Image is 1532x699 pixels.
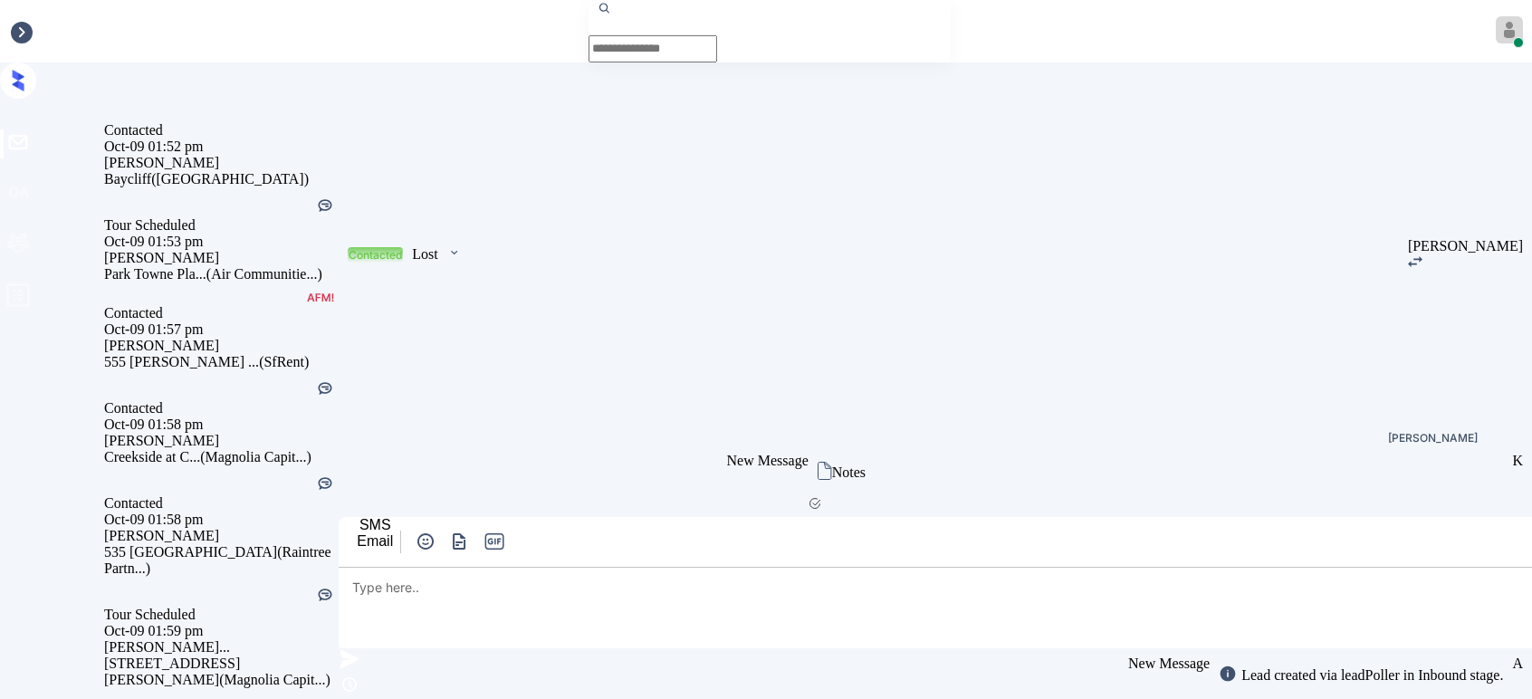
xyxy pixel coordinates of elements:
[104,122,339,139] div: Contacted
[104,656,339,688] div: [STREET_ADDRESS][PERSON_NAME] (Magnolia Capit...)
[104,217,339,234] div: Tour Scheduled
[809,497,821,510] img: icon-zuma
[104,433,339,449] div: [PERSON_NAME]
[104,623,339,639] div: Oct-09 01:59 pm
[104,266,339,282] div: Park Towne Pla... (Air Communitie...)
[412,246,437,263] div: Lost
[1512,453,1523,469] div: K
[316,586,334,607] div: Kelsey was silent
[316,474,334,493] img: Kelsey was silent
[316,474,334,495] div: Kelsey was silent
[104,495,339,512] div: Contacted
[104,449,339,465] div: Creekside at C... (Magnolia Capit...)
[448,531,471,552] img: icon-zuma
[316,196,334,217] div: Kelsey was silent
[818,462,832,480] img: icon-zuma
[104,639,339,656] div: [PERSON_NAME]...
[104,400,339,417] div: Contacted
[104,354,339,370] div: 555 [PERSON_NAME] ... (SfRent)
[104,544,339,577] div: 535 [GEOGRAPHIC_DATA] (Raintree Partn...)
[5,282,31,314] span: profile
[104,607,339,623] div: Tour Scheduled
[357,533,393,550] div: Email
[104,338,339,354] div: [PERSON_NAME]
[447,244,461,261] img: icon-zuma
[104,155,339,171] div: [PERSON_NAME]
[316,379,334,400] div: Kelsey was silent
[357,517,393,533] div: SMS
[316,379,334,397] img: Kelsey was silent
[104,139,339,155] div: Oct-09 01:52 pm
[1496,16,1523,43] img: avatar
[339,674,360,695] img: icon-zuma
[415,531,436,552] img: icon-zuma
[307,293,334,302] img: AFM not sent
[104,250,339,266] div: [PERSON_NAME]
[104,512,339,528] div: Oct-09 01:58 pm
[9,24,43,40] div: Inbox
[1408,256,1422,267] img: icon-zuma
[339,648,360,670] img: icon-zuma
[727,453,809,468] span: New Message
[104,321,339,338] div: Oct-09 01:57 pm
[104,305,339,321] div: Contacted
[307,292,334,305] div: AFM not sent
[1388,433,1478,444] div: [PERSON_NAME]
[1408,238,1523,254] div: [PERSON_NAME]
[809,516,1513,532] div: Note:
[104,171,339,187] div: Baycliff ([GEOGRAPHIC_DATA])
[316,196,334,215] img: Kelsey was silent
[104,528,339,544] div: [PERSON_NAME]
[349,248,402,262] div: Contacted
[104,234,339,250] div: Oct-09 01:53 pm
[104,417,339,433] div: Oct-09 01:58 pm
[832,464,866,481] div: Notes
[316,586,334,604] img: Kelsey was silent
